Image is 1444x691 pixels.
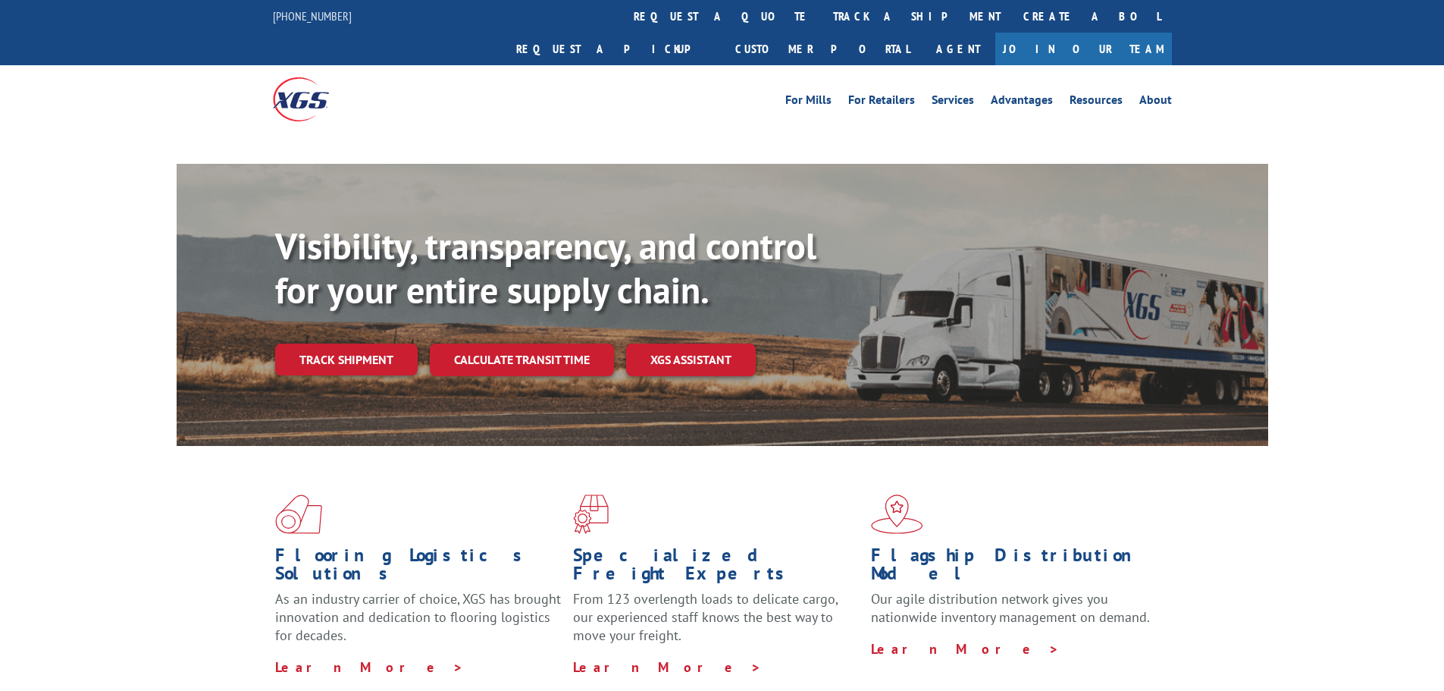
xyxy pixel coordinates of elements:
[275,344,418,375] a: Track shipment
[626,344,756,376] a: XGS ASSISTANT
[273,8,352,24] a: [PHONE_NUMBER]
[871,640,1060,658] a: Learn More >
[991,94,1053,111] a: Advantages
[871,495,923,534] img: xgs-icon-flagship-distribution-model-red
[275,658,464,676] a: Learn More >
[275,590,561,644] span: As an industry carrier of choice, XGS has brought innovation and dedication to flooring logistics...
[573,495,609,534] img: xgs-icon-focused-on-flooring-red
[573,546,860,590] h1: Specialized Freight Experts
[430,344,614,376] a: Calculate transit time
[871,590,1150,626] span: Our agile distribution network gives you nationwide inventory management on demand.
[848,94,915,111] a: For Retailers
[1070,94,1123,111] a: Resources
[505,33,724,65] a: Request a pickup
[932,94,974,111] a: Services
[573,658,762,676] a: Learn More >
[1139,94,1172,111] a: About
[871,546,1157,590] h1: Flagship Distribution Model
[275,546,562,590] h1: Flooring Logistics Solutions
[995,33,1172,65] a: Join Our Team
[573,590,860,658] p: From 123 overlength loads to delicate cargo, our experienced staff knows the best way to move you...
[275,222,816,313] b: Visibility, transparency, and control for your entire supply chain.
[275,495,322,534] img: xgs-icon-total-supply-chain-intelligence-red
[785,94,832,111] a: For Mills
[724,33,921,65] a: Customer Portal
[921,33,995,65] a: Agent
